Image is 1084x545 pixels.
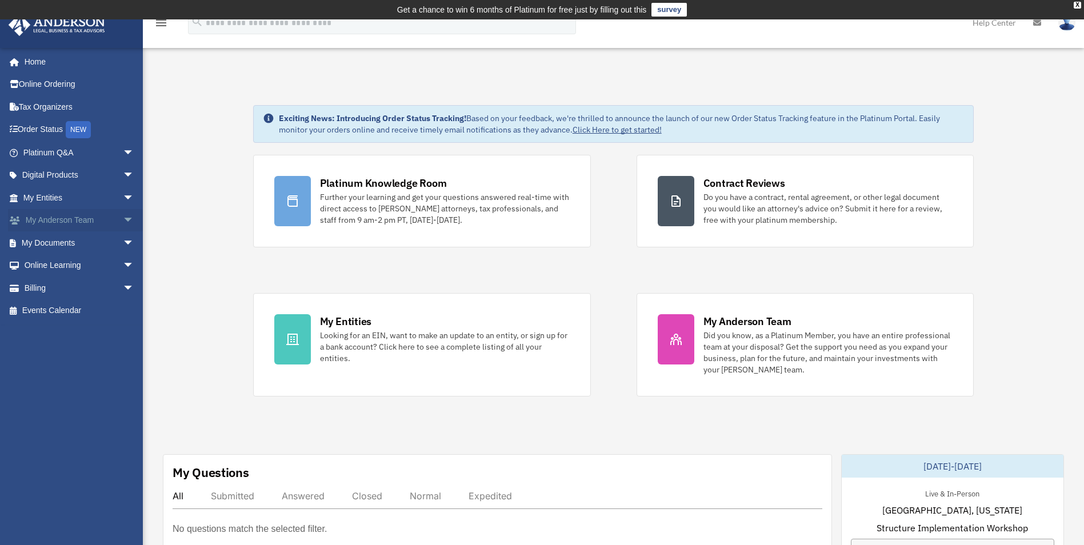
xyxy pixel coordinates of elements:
div: Platinum Knowledge Room [320,176,447,190]
a: Platinum Knowledge Room Further your learning and get your questions answered real-time with dire... [253,155,591,247]
a: My Entitiesarrow_drop_down [8,186,151,209]
div: Get a chance to win 6 months of Platinum for free just by filling out this [397,3,647,17]
img: User Pic [1058,14,1075,31]
a: Platinum Q&Aarrow_drop_down [8,141,151,164]
div: Looking for an EIN, want to make an update to an entity, or sign up for a bank account? Click her... [320,330,570,364]
a: Home [8,50,146,73]
span: arrow_drop_down [123,209,146,233]
a: Tax Organizers [8,95,151,118]
div: Answered [282,490,325,502]
a: Billingarrow_drop_down [8,276,151,299]
span: arrow_drop_down [123,164,146,187]
div: NEW [66,121,91,138]
div: Expedited [469,490,512,502]
a: menu [154,20,168,30]
div: My Anderson Team [703,314,791,328]
span: Structure Implementation Workshop [877,521,1028,535]
span: arrow_drop_down [123,276,146,300]
div: Normal [410,490,441,502]
div: My Entities [320,314,371,328]
a: My Entities Looking for an EIN, want to make an update to an entity, or sign up for a bank accoun... [253,293,591,396]
span: [GEOGRAPHIC_DATA], [US_STATE] [882,503,1022,517]
div: Submitted [211,490,254,502]
a: Order StatusNEW [8,118,151,142]
img: Anderson Advisors Platinum Portal [5,14,109,36]
div: close [1074,2,1081,9]
a: survey [651,3,687,17]
span: arrow_drop_down [123,141,146,165]
a: Contract Reviews Do you have a contract, rental agreement, or other legal document you would like... [637,155,974,247]
div: All [173,490,183,502]
div: [DATE]-[DATE] [842,455,1063,478]
div: Contract Reviews [703,176,785,190]
a: Online Learningarrow_drop_down [8,254,151,277]
div: Further your learning and get your questions answered real-time with direct access to [PERSON_NAM... [320,191,570,226]
span: arrow_drop_down [123,231,146,255]
a: My Anderson Teamarrow_drop_down [8,209,151,232]
strong: Exciting News: Introducing Order Status Tracking! [279,113,466,123]
div: Closed [352,490,382,502]
div: Live & In-Person [916,487,989,499]
i: search [191,15,203,28]
a: Online Ordering [8,73,151,96]
p: No questions match the selected filter. [173,521,327,537]
div: My Questions [173,464,249,481]
div: Did you know, as a Platinum Member, you have an entire professional team at your disposal? Get th... [703,330,953,375]
i: menu [154,16,168,30]
a: My Documentsarrow_drop_down [8,231,151,254]
span: arrow_drop_down [123,254,146,278]
div: Based on your feedback, we're thrilled to announce the launch of our new Order Status Tracking fe... [279,113,965,135]
a: Events Calendar [8,299,151,322]
div: Do you have a contract, rental agreement, or other legal document you would like an attorney's ad... [703,191,953,226]
span: arrow_drop_down [123,186,146,210]
a: Digital Productsarrow_drop_down [8,164,151,187]
a: My Anderson Team Did you know, as a Platinum Member, you have an entire professional team at your... [637,293,974,396]
a: Click Here to get started! [573,125,662,135]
